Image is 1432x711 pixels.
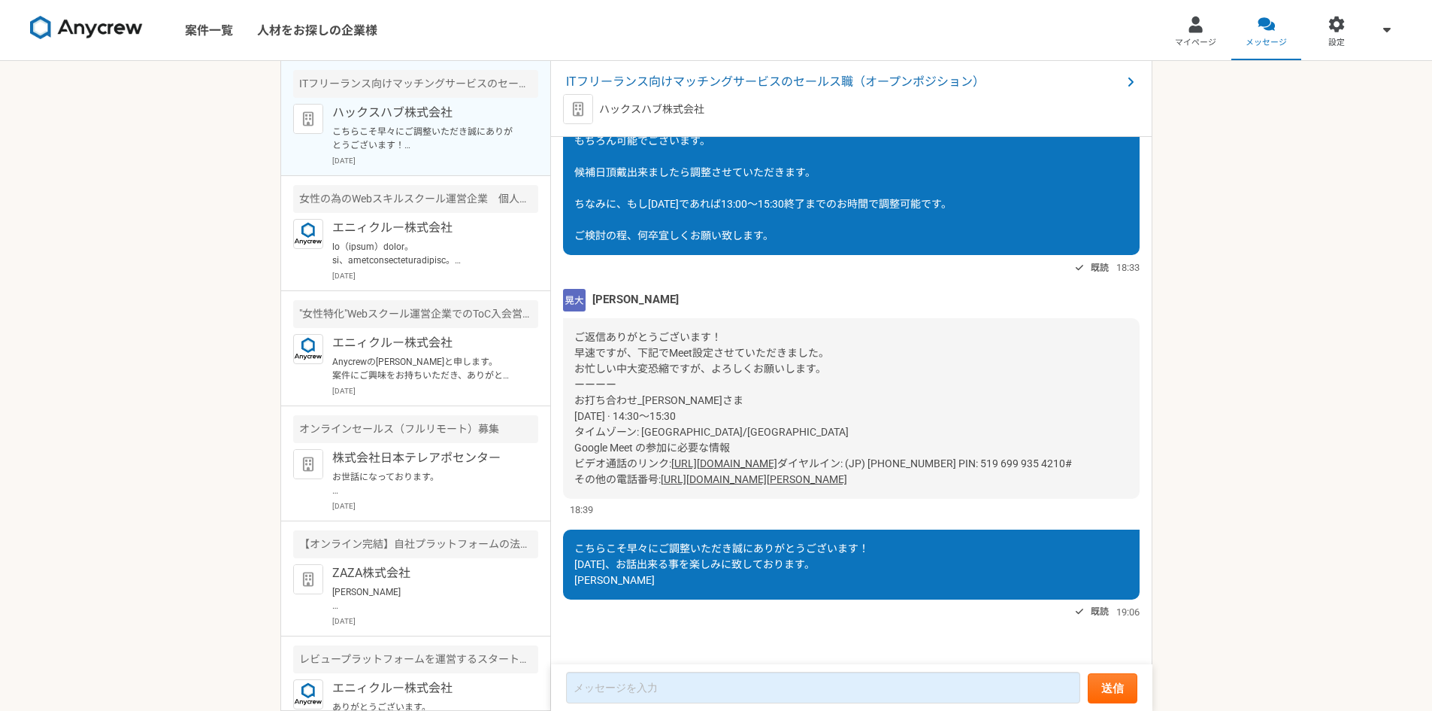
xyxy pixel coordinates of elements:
p: [DATE] [332,385,538,397]
div: ITフリーランス向けマッチングサービスのセールス職（オープンポジション） [293,70,538,98]
p: [DATE] [332,155,538,166]
span: 18:39 [570,503,593,517]
img: default_org_logo-42cde973f59100197ec2c8e796e4974ac8490bb5b08a0eb061ff975e4574aa76.png [293,449,323,479]
p: [DATE] [332,270,538,281]
p: lo（ipsum）dolor。 si、ametconsecteturadipisc。 〇elit 44s、do、4eius（9t、5i、2u） laboreetdoloremagn aliqua... [332,240,518,267]
p: エニィクルー株式会社 [332,219,518,237]
p: [PERSON_NAME] ご連絡いただきありがとうございます。 また、ご承諾いただけて非常にうれしく思っております！ これからどうぞよろしくお願いいたします。 追って契約担当の者より返信を差し... [332,585,518,612]
div: 女性の為のWebスキルスクール運営企業 個人営業（フルリモート） [293,185,538,213]
img: logo_text_blue_01.png [293,679,323,709]
p: お世話になっております。 プロフィール拝見してとても魅力的なご経歴で、 ぜひ一度、弊社面談をお願いできないでしょうか？ [URL][DOMAIN_NAME][DOMAIN_NAME] 当社ですが... [332,470,518,497]
span: こちらこそ早々にご調整いただき誠にありがとうございます！ [DATE]、お話出来る事を楽しみに致しております。 [PERSON_NAME] [574,542,869,586]
span: ITフリーランス向けマッチングサービスのセールス職（オープンポジション） [566,73,1122,91]
img: unnamed.png [563,289,586,311]
p: [DATE] [332,500,538,512]
span: 18:33 [1116,260,1140,275]
span: 設定 [1328,37,1345,49]
p: エニィクルー株式会社 [332,334,518,352]
span: 既読 [1091,259,1109,277]
div: 【オンライン完結】自社プラットフォームの法人向け提案営業【法人営業経験1年〜】 [293,530,538,558]
span: 19:06 [1116,605,1140,619]
a: [URL][DOMAIN_NAME][PERSON_NAME] [661,473,847,485]
button: 送信 [1088,673,1137,703]
p: 株式会社日本テレアポセンター [332,449,518,467]
span: マイページ [1175,37,1216,49]
p: エニィクルー株式会社 [332,679,518,697]
p: ZAZA株式会社 [332,564,518,582]
div: "女性特化"Webスクール運営企業でのToC入会営業（フルリモート可） [293,300,538,328]
span: [PERSON_NAME] [592,291,679,308]
span: メッセージ [1246,37,1287,49]
a: [URL][DOMAIN_NAME] [671,457,777,469]
img: default_org_logo-42cde973f59100197ec2c8e796e4974ac8490bb5b08a0eb061ff975e4574aa76.png [293,104,323,134]
img: logo_text_blue_01.png [293,334,323,364]
div: オンラインセールス（フルリモート）募集 [293,415,538,443]
span: 既読 [1091,603,1109,621]
p: こちらこそ早々にご調整いただき誠にありがとうございます！ [DATE]、お話出来る事を楽しみに致しております。 [PERSON_NAME] [332,125,518,152]
img: default_org_logo-42cde973f59100197ec2c8e796e4974ac8490bb5b08a0eb061ff975e4574aa76.png [563,94,593,124]
p: ハックスハブ株式会社 [332,104,518,122]
p: [DATE] [332,615,538,627]
div: レビュープラットフォームを運営するスタートアップ フィールドセールス [293,646,538,673]
p: ハックスハブ株式会社 [599,102,704,117]
img: logo_text_blue_01.png [293,219,323,249]
span: [PERSON_NAME]様 お世話になります。 [PERSON_NAME]です。 ご返答いただきありがとうございます。 もちろん可能でございます。 候補日頂戴出来ましたら調整させていただきます... [574,40,952,242]
span: ご返信ありがとうございます！ 早速ですが、下記でMeet設定させていただきました。 お忙しい中大変恐縮ですが、よろしくお願いします。 ーーーー お打ち合わせ_[PERSON_NAME]さま [D... [574,331,849,469]
span: ダイヤルイン: ‪(JP) [PHONE_NUMBER]‬ PIN: ‪519 699 935 4210‬# その他の電話番号: [574,457,1072,485]
p: Anycrewの[PERSON_NAME]と申します。 案件にご興味をお持ちいただき、ありがとうございます。 こちら、クラインアントへの適切なご提案のため、お手数ですが、選考の案件に記載させてい... [332,355,518,382]
img: default_org_logo-42cde973f59100197ec2c8e796e4974ac8490bb5b08a0eb061ff975e4574aa76.png [293,564,323,594]
img: 8DqYSo04kwAAAAASUVORK5CYII= [30,16,143,40]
